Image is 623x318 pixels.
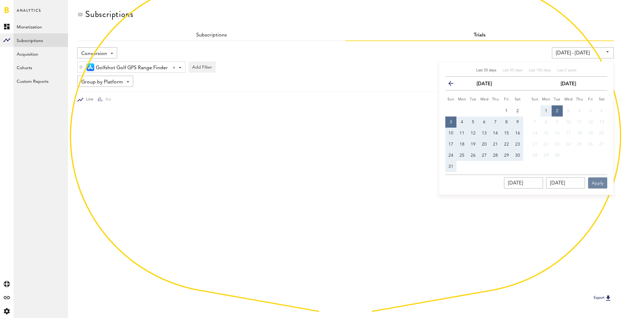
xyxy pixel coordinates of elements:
[501,139,512,150] button: 22
[476,69,496,72] span: Last 30 days
[479,150,490,161] button: 27
[196,33,227,38] a: Subscriptions
[516,109,519,113] span: 2
[540,105,552,117] button: 1
[504,98,509,101] small: Friday
[477,82,492,87] strong: [DATE]
[588,98,593,101] small: Friday
[456,139,468,150] button: 18
[445,128,456,139] button: 10
[596,105,607,117] button: 6
[566,142,571,146] span: 24
[505,120,508,124] span: 8
[532,153,537,158] span: 28
[515,153,520,158] span: 30
[574,105,585,117] button: 4
[588,131,593,135] span: 19
[14,20,68,33] a: Monetization
[546,177,585,189] input: __/__/____
[552,128,563,139] button: 16
[552,117,563,128] button: 9
[479,139,490,150] button: 20
[501,150,512,161] button: 29
[529,128,540,139] button: 14
[468,139,479,150] button: 19
[13,4,35,10] span: Support
[552,105,563,117] button: 2
[512,105,523,117] button: 2
[493,142,498,146] span: 21
[456,150,468,161] button: 25
[448,131,453,135] span: 10
[450,120,452,124] span: 3
[599,98,605,101] small: Saturday
[515,142,520,146] span: 23
[577,120,582,124] span: 11
[490,128,501,139] button: 14
[516,120,519,124] span: 9
[468,117,479,128] button: 5
[81,49,107,59] span: Conversion
[588,120,593,124] span: 12
[504,131,509,135] span: 15
[578,109,581,113] span: 4
[482,142,487,146] span: 20
[532,131,537,135] span: 14
[14,61,68,74] a: Cohorts
[576,98,583,101] small: Thursday
[574,139,585,150] button: 25
[574,117,585,128] button: 11
[585,117,596,128] button: 12
[14,47,68,61] a: Acquisition
[448,142,453,146] span: 17
[17,7,41,20] span: Analytics
[460,142,464,146] span: 18
[540,139,552,150] button: 22
[529,69,551,72] span: Last 180 days
[574,128,585,139] button: 18
[483,120,485,124] span: 6
[79,65,83,69] img: trash_awesome_blue.svg
[577,131,582,135] span: 18
[542,98,550,101] small: Monday
[448,153,453,158] span: 24
[556,109,558,113] span: 2
[103,97,111,102] span: Bar
[460,131,464,135] span: 11
[14,33,68,47] a: Subscriptions
[532,142,537,146] span: 21
[482,131,487,135] span: 13
[456,117,468,128] button: 4
[585,139,596,150] button: 26
[529,150,540,161] button: 28
[189,61,216,73] button: Add Filter
[502,69,523,72] span: Last 90 days
[567,109,570,113] span: 3
[540,150,552,161] button: 29
[83,97,93,102] span: Line
[472,120,474,124] span: 5
[545,109,547,113] span: 1
[456,128,468,139] button: 11
[504,153,509,158] span: 29
[604,294,612,302] img: Export
[588,177,607,189] button: Apply
[468,150,479,161] button: 26
[85,9,133,19] div: Subscriptions
[78,62,84,72] div: Delete
[494,120,497,124] span: 7
[512,117,523,128] button: 9
[490,117,501,128] button: 7
[87,63,94,71] img: 21.png
[596,128,607,139] button: 20
[532,98,539,101] small: Sunday
[461,120,463,124] span: 4
[482,153,487,158] span: 27
[81,77,123,87] span: Group by Platform
[529,117,540,128] button: 7
[563,117,574,128] button: 10
[479,128,490,139] button: 13
[512,139,523,150] button: 23
[515,98,521,101] small: Saturday
[173,66,175,69] div: Clear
